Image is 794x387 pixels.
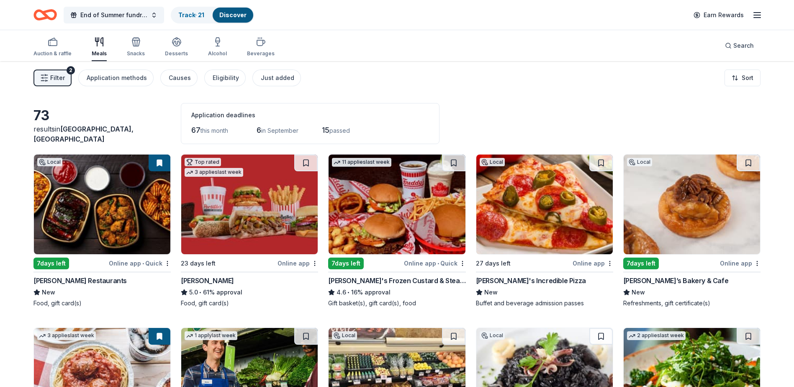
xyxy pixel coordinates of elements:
[109,258,171,268] div: Online app Quick
[33,124,171,144] div: results
[247,50,275,57] div: Beverages
[181,154,318,307] a: Image for Portillo'sTop rated3 applieslast week23 days leftOnline app[PERSON_NAME]5.0•61% approva...
[33,107,171,124] div: 73
[80,10,147,20] span: End of Summer fundraiser
[484,287,498,297] span: New
[328,258,364,269] div: 7 days left
[720,258,761,268] div: Online app
[181,258,216,268] div: 23 days left
[627,331,686,340] div: 2 applies last week
[632,287,645,297] span: New
[204,70,246,86] button: Eligibility
[191,110,429,120] div: Application deadlines
[404,258,466,268] div: Online app Quick
[34,155,170,254] img: Image for Bennett's Restaurants
[328,287,465,297] div: 16% approval
[185,168,243,177] div: 3 applies last week
[200,289,202,296] span: •
[37,331,96,340] div: 3 applies last week
[33,5,57,25] a: Home
[169,73,191,83] div: Causes
[480,158,505,166] div: Local
[623,276,728,286] div: [PERSON_NAME]’s Bakery & Cafe
[33,34,72,61] button: Auction & raffle
[213,73,239,83] div: Eligibility
[627,158,652,166] div: Local
[476,154,613,307] a: Image for John's Incredible PizzaLocal27 days leftOnline app[PERSON_NAME]'s Incredible PizzaNewBu...
[624,155,760,254] img: Image for Ettore’s Bakery & Cafe
[322,126,329,134] span: 15
[165,34,188,61] button: Desserts
[623,258,659,269] div: 7 days left
[33,276,127,286] div: [PERSON_NAME] Restaurants
[257,126,261,134] span: 6
[189,287,198,297] span: 5.0
[42,287,55,297] span: New
[37,158,62,166] div: Local
[329,155,465,254] img: Image for Freddy's Frozen Custard & Steakburgers
[332,331,357,340] div: Local
[623,154,761,307] a: Image for Ettore’s Bakery & CafeLocal7days leftOnline app[PERSON_NAME]’s Bakery & CafeNewRefreshm...
[67,66,75,75] div: 2
[33,50,72,57] div: Auction & raffle
[689,8,749,23] a: Earn Rewards
[252,70,301,86] button: Just added
[208,34,227,61] button: Alcohol
[623,299,761,307] div: Refreshments, gift certificate(s)
[247,34,275,61] button: Beverages
[476,155,613,254] img: Image for John's Incredible Pizza
[278,258,318,268] div: Online app
[219,11,247,18] a: Discover
[178,11,204,18] a: Track· 21
[185,331,237,340] div: 1 apply last week
[200,127,228,134] span: this month
[142,260,144,267] span: •
[480,331,505,340] div: Local
[87,73,147,83] div: Application methods
[437,260,439,267] span: •
[476,276,586,286] div: [PERSON_NAME]'s Incredible Pizza
[127,50,145,57] div: Snacks
[171,7,254,23] button: Track· 21Discover
[261,73,294,83] div: Just added
[328,299,465,307] div: Gift basket(s), gift card(s), food
[476,299,613,307] div: Buffet and beverage admission passes
[181,155,318,254] img: Image for Portillo's
[191,126,200,134] span: 67
[328,276,465,286] div: [PERSON_NAME]'s Frozen Custard & Steakburgers
[185,158,221,166] div: Top rated
[261,127,298,134] span: in September
[50,73,65,83] span: Filter
[78,70,154,86] button: Application methods
[718,37,761,54] button: Search
[181,276,234,286] div: [PERSON_NAME]
[332,158,391,167] div: 11 applies last week
[476,258,511,268] div: 27 days left
[573,258,613,268] div: Online app
[742,73,753,83] span: Sort
[181,299,318,307] div: Food, gift card(s)
[33,70,72,86] button: Filter2
[160,70,198,86] button: Causes
[733,41,754,51] span: Search
[127,34,145,61] button: Snacks
[33,258,69,269] div: 7 days left
[64,7,164,23] button: End of Summer fundraiser
[165,50,188,57] div: Desserts
[337,287,346,297] span: 4.6
[181,287,318,297] div: 61% approval
[92,50,107,57] div: Meals
[33,125,134,143] span: [GEOGRAPHIC_DATA], [GEOGRAPHIC_DATA]
[33,299,171,307] div: Food, gift card(s)
[92,34,107,61] button: Meals
[328,154,465,307] a: Image for Freddy's Frozen Custard & Steakburgers11 applieslast week7days leftOnline app•Quick[PER...
[329,127,350,134] span: passed
[33,154,171,307] a: Image for Bennett's RestaurantsLocal7days leftOnline app•Quick[PERSON_NAME] RestaurantsNewFood, g...
[33,125,134,143] span: in
[348,289,350,296] span: •
[208,50,227,57] div: Alcohol
[725,70,761,86] button: Sort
